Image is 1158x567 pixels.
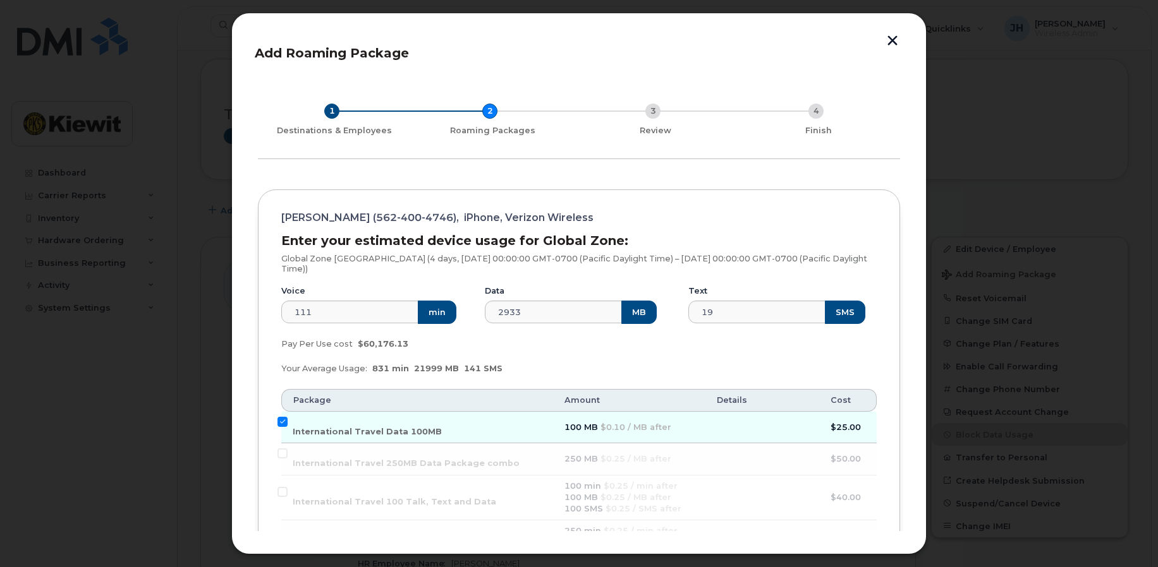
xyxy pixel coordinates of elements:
[418,301,456,323] button: min
[808,104,824,119] div: 4
[372,364,409,373] span: 831 min
[263,126,406,136] div: Destinations & Employees
[281,234,877,248] h3: Enter your estimated device usage for Global Zone:
[645,104,661,119] div: 3
[688,286,707,296] label: Text
[705,389,819,412] th: Details
[600,422,671,432] span: $0.10 / MB after
[819,412,877,443] td: $25.00
[742,126,895,136] div: Finish
[464,213,594,223] span: iPhone, Verizon Wireless
[281,339,353,349] span: Pay Per Use cost
[579,126,732,136] div: Review
[621,301,657,323] button: MB
[464,364,503,373] span: 141 SMS
[255,45,409,61] span: Add Roaming Package
[1103,512,1149,558] iframe: Messenger Launcher
[281,254,877,273] p: Global Zone [GEOGRAPHIC_DATA] (4 days, [DATE] 00:00:00 GMT-0700 (Pacific Daylight Time) – [DATE] ...
[324,104,339,119] div: 1
[281,364,367,373] span: Your Average Usage:
[277,417,288,427] input: International Travel Data 100MB
[485,286,504,296] label: Data
[414,364,459,373] span: 21999 MB
[564,422,598,432] span: 100 MB
[293,427,442,436] span: International Travel Data 100MB
[825,301,865,323] button: SMS
[281,389,553,412] th: Package
[281,213,459,223] span: [PERSON_NAME] (562-400-4746),
[553,389,705,412] th: Amount
[819,389,877,412] th: Cost
[281,286,305,296] label: Voice
[358,339,408,349] span: $60,176.13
